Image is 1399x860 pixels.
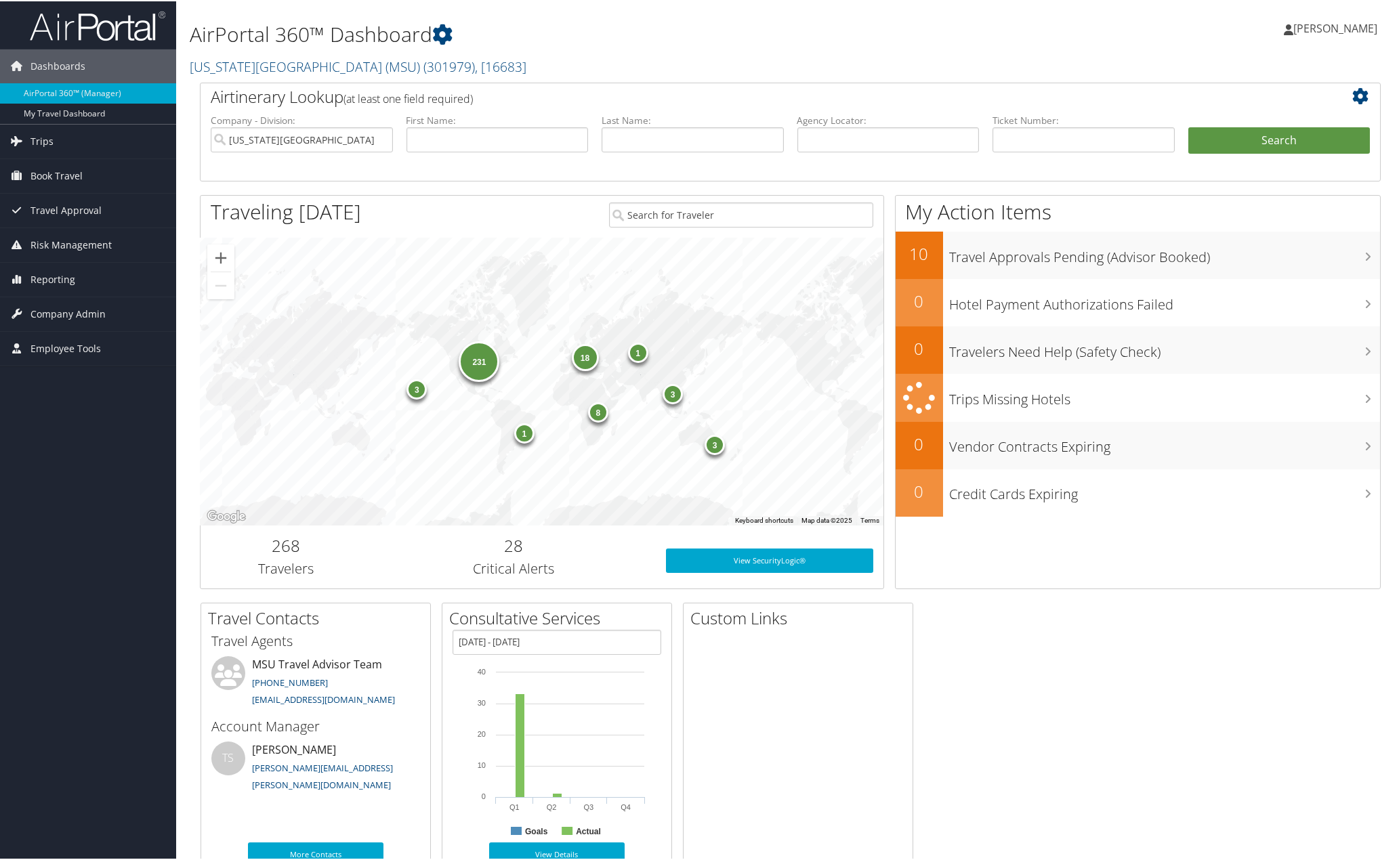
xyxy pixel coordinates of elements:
label: Company - Division: [211,112,393,126]
a: Open this area in Google Maps (opens a new window) [204,507,249,524]
img: airportal-logo.png [30,9,165,41]
a: View SecurityLogic® [666,547,873,572]
div: 3 [705,433,725,454]
span: ( 301979 ) [423,56,475,74]
span: Travel Approval [30,192,102,226]
li: [PERSON_NAME] [205,740,427,796]
span: Dashboards [30,48,85,82]
h2: 10 [896,241,943,264]
span: Risk Management [30,227,112,261]
label: First Name: [406,112,589,126]
h3: Critical Alerts [381,558,646,577]
h1: AirPortal 360™ Dashboard [190,19,990,47]
div: 18 [572,342,599,369]
h2: Custom Links [690,605,913,628]
a: Trips Missing Hotels [896,372,1381,421]
label: Agency Locator: [797,112,980,126]
a: 10Travel Approvals Pending (Advisor Booked) [896,230,1381,278]
h2: 0 [896,336,943,359]
span: Trips [30,123,54,157]
div: 3 [663,383,683,403]
div: TS [211,740,245,774]
text: Q1 [509,802,520,810]
h3: Travelers [211,558,361,577]
a: 0Hotel Payment Authorizations Failed [896,278,1381,325]
a: [US_STATE][GEOGRAPHIC_DATA] (MSU) [190,56,526,74]
div: 1 [628,341,648,362]
text: Q3 [584,802,594,810]
text: Q4 [621,802,631,810]
h3: Vendor Contracts Expiring [950,429,1381,455]
button: Keyboard shortcuts [735,515,793,524]
h3: Travelers Need Help (Safety Check) [950,335,1381,360]
h2: Travel Contacts [208,605,430,628]
h2: 0 [896,479,943,502]
img: Google [204,507,249,524]
span: Company Admin [30,296,106,330]
h1: My Action Items [896,196,1381,225]
h2: 28 [381,533,646,556]
div: 1 [514,422,535,442]
h2: Airtinerary Lookup [211,84,1272,107]
h2: 0 [896,431,943,454]
button: Search [1188,126,1371,153]
h1: Traveling [DATE] [211,196,361,225]
tspan: 20 [478,729,486,737]
tspan: 30 [478,697,486,706]
a: Terms (opens in new tab) [860,515,879,523]
span: Book Travel [30,158,83,192]
h2: 268 [211,533,361,556]
text: Actual [576,825,601,835]
label: Last Name: [602,112,784,126]
button: Zoom out [207,271,234,298]
span: , [ 16683 ] [475,56,526,74]
h3: Travel Agents [211,630,420,649]
span: [PERSON_NAME] [1293,20,1377,35]
div: 8 [588,400,608,421]
a: [PHONE_NUMBER] [252,675,328,687]
h2: 0 [896,288,943,311]
a: [PERSON_NAME] [1284,7,1391,47]
a: 0Vendor Contracts Expiring [896,421,1381,468]
h3: Credit Cards Expiring [950,477,1381,502]
h2: Consultative Services [449,605,671,628]
tspan: 10 [478,760,486,768]
span: Employee Tools [30,330,101,364]
text: Goals [525,825,548,835]
span: Reporting [30,261,75,295]
a: [EMAIL_ADDRESS][DOMAIN_NAME] [252,692,395,704]
span: (at least one field required) [343,90,473,105]
text: Q2 [547,802,557,810]
span: Map data ©2025 [801,515,852,523]
h3: Hotel Payment Authorizations Failed [950,287,1381,313]
label: Ticket Number: [993,112,1175,126]
input: Search for Traveler [609,201,873,226]
a: 0Credit Cards Expiring [896,468,1381,515]
h3: Trips Missing Hotels [950,382,1381,408]
li: MSU Travel Advisor Team [205,655,427,710]
a: 0Travelers Need Help (Safety Check) [896,325,1381,372]
a: [PERSON_NAME][EMAIL_ADDRESS][PERSON_NAME][DOMAIN_NAME] [252,760,393,790]
button: Zoom in [207,243,234,270]
h3: Travel Approvals Pending (Advisor Booked) [950,240,1381,265]
div: 3 [407,378,427,398]
tspan: 40 [478,666,486,674]
h3: Account Manager [211,716,420,735]
div: 231 [459,340,500,381]
tspan: 0 [482,791,486,799]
